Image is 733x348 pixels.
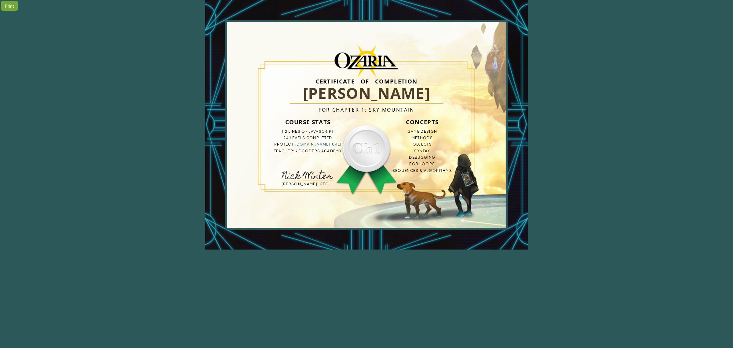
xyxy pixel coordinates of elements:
li: For Loops [378,161,466,167]
h1: [PERSON_NAME] [289,83,444,104]
h3: Certificate of Completion [264,79,469,83]
span: Chapter 1: Sky Mountain [332,106,414,113]
span: JavaScript [309,129,334,134]
a: [DOMAIN_NAME][URL] [295,142,341,146]
h3: Course Stats [264,116,352,128]
li: Objects [378,141,466,147]
span: Teacher [274,149,293,153]
span: KIDCoders Academy [295,149,342,153]
span: [PERSON_NAME], CEO [282,182,329,186]
span: : [294,142,295,146]
li: Syntax [378,148,466,154]
div: Print [1,1,18,11]
span: lines of [288,129,308,134]
li: Debugging [378,154,466,161]
h3: Concepts [378,116,466,128]
li: Sequences & Algorithms [378,167,466,174]
li: Methods [378,135,466,141]
span: For [319,106,330,113]
span: 24 [283,135,289,140]
span: : [293,149,294,153]
span: 112 [282,129,287,134]
li: Game Design [378,128,466,135]
span: Project [274,142,294,146]
img: signature-nick.png [282,170,334,179]
span: levels completed [290,135,332,140]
